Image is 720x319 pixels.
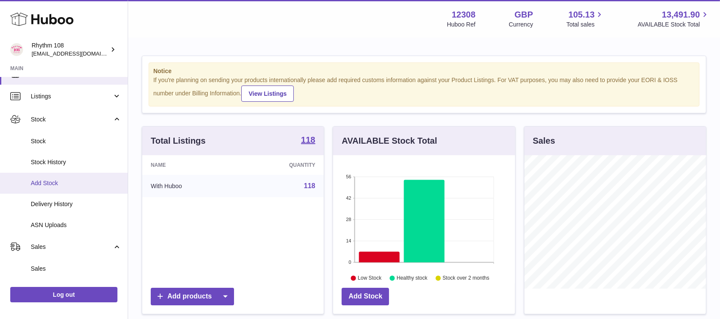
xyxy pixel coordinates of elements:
[397,275,428,281] text: Healthy stock
[238,155,324,175] th: Quantity
[301,136,315,144] strong: 118
[31,265,121,273] span: Sales
[342,288,389,305] a: Add Stock
[31,179,121,187] span: Add Stock
[241,86,294,102] a: View Listings
[31,243,112,251] span: Sales
[32,50,126,57] span: [EMAIL_ADDRESS][DOMAIN_NAME]
[31,221,121,229] span: ASN Uploads
[142,175,238,197] td: With Huboo
[153,76,695,102] div: If you're planning on sending your products internationally please add required customs informati...
[358,275,382,281] text: Low Stock
[342,135,437,147] h3: AVAILABLE Stock Total
[32,41,108,58] div: Rhythm 108
[662,9,700,21] span: 13,491.90
[153,67,695,75] strong: Notice
[566,9,604,29] a: 105.13 Total sales
[301,136,315,146] a: 118
[31,115,112,124] span: Stock
[443,275,489,281] text: Stock over 2 months
[31,158,121,166] span: Stock History
[509,21,533,29] div: Currency
[10,287,117,302] a: Log out
[515,9,533,21] strong: GBP
[638,21,710,29] span: AVAILABLE Stock Total
[142,155,238,175] th: Name
[346,195,351,201] text: 42
[346,174,351,179] text: 56
[31,200,121,208] span: Delivery History
[151,135,206,147] h3: Total Listings
[304,182,316,189] a: 118
[346,217,351,222] text: 28
[349,260,351,265] text: 0
[346,238,351,243] text: 14
[638,9,710,29] a: 13,491.90 AVAILABLE Stock Total
[568,9,594,21] span: 105.13
[31,137,121,145] span: Stock
[151,288,234,305] a: Add products
[10,43,23,56] img: orders@rhythm108.com
[447,21,476,29] div: Huboo Ref
[533,135,555,147] h3: Sales
[31,92,112,100] span: Listings
[452,9,476,21] strong: 12308
[566,21,604,29] span: Total sales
